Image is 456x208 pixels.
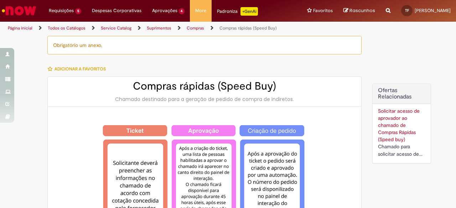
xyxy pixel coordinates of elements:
div: Obrigatório um anexo. [47,36,362,54]
span: 4 [179,8,185,14]
div: Padroniza [217,7,258,16]
h2: Compras rápidas (Speed Buy) [55,80,354,92]
span: 5 [75,8,81,14]
span: TF [405,8,409,13]
span: Adicionar a Favoritos [55,66,106,72]
a: Rascunhos [343,7,375,14]
a: Solicitar acesso de aprovador ao chamado de Compras Rápidas (Speed buy) [378,108,420,143]
a: Compras [187,25,204,31]
span: Requisições [49,7,74,14]
span: Rascunhos [349,7,375,14]
a: Todos os Catálogos [48,25,85,31]
div: Chamado destinado para a geração de pedido de compra de indiretos. [55,96,354,103]
span: Favoritos [313,7,333,14]
div: Chamado para solicitar acesso de aprovador ao ticket de Speed buy [378,143,425,158]
span: More [195,7,206,14]
a: Suprimentos [147,25,171,31]
img: ServiceNow [1,4,37,18]
div: Ofertas Relacionadas [372,84,431,164]
span: Despesas Corporativas [92,7,141,14]
span: Aprovações [152,7,177,14]
a: Service Catalog [101,25,131,31]
ul: Trilhas de página [5,22,299,35]
a: Página inicial [8,25,32,31]
p: +GenAi [240,7,258,16]
button: Adicionar a Favoritos [47,62,110,76]
h2: Ofertas Relacionadas [378,87,425,100]
span: [PERSON_NAME] [415,7,451,14]
a: Compras rápidas (Speed Buy) [219,25,277,31]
